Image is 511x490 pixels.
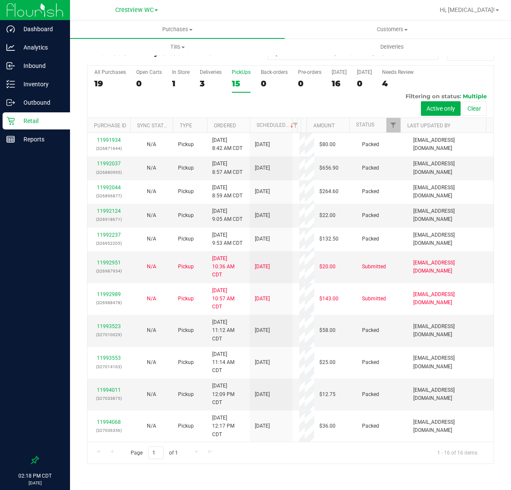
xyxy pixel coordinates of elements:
[362,235,379,243] span: Packed
[357,69,372,75] div: [DATE]
[6,25,15,33] inline-svg: Dashboard
[6,43,15,52] inline-svg: Analytics
[255,235,270,243] span: [DATE]
[93,426,125,434] p: (327036356)
[212,318,245,343] span: [DATE] 11:12 AM CDT
[147,263,156,271] button: N/A
[148,446,164,460] input: 1
[93,299,125,307] p: (326988478)
[97,323,121,329] a: 11993523
[178,358,194,367] span: Pickup
[285,21,499,38] a: Customers
[319,164,339,172] span: $656.90
[319,141,336,149] span: $80.00
[178,263,194,271] span: Pickup
[232,79,251,88] div: 15
[97,208,121,214] a: 11992124
[31,456,39,464] label: Pin the sidebar to full width on large screens
[413,259,488,275] span: [EMAIL_ADDRESS][DOMAIN_NAME]
[123,446,185,460] span: Page of 1
[178,390,194,399] span: Pickup
[147,188,156,196] button: N/A
[15,116,66,126] p: Retail
[212,136,242,153] span: [DATE] 8:42 AM CDT
[255,390,270,399] span: [DATE]
[6,117,15,125] inline-svg: Retail
[212,350,245,375] span: [DATE] 11:14 AM CDT
[255,422,270,430] span: [DATE]
[147,295,156,303] button: N/A
[288,118,302,132] a: Filter
[362,390,379,399] span: Packed
[147,165,156,171] span: Not Applicable
[362,295,386,303] span: Submitted
[212,160,242,176] span: [DATE] 8:57 AM CDT
[178,295,194,303] span: Pickup
[212,382,245,407] span: [DATE] 12:09 PM CDT
[212,287,245,311] span: [DATE] 10:57 AM CDT
[255,326,270,334] span: [DATE]
[382,79,414,88] div: 4
[15,97,66,108] p: Outbound
[255,263,270,271] span: [DATE]
[413,323,488,339] span: [EMAIL_ADDRESS][DOMAIN_NAME]
[178,422,194,430] span: Pickup
[6,98,15,107] inline-svg: Outbound
[214,123,236,129] a: Ordered
[413,160,488,176] span: [EMAIL_ADDRESS][DOMAIN_NAME]
[93,215,125,223] p: (326918671)
[147,235,156,243] button: N/A
[147,391,156,397] span: Not Applicable
[178,164,194,172] span: Pickup
[6,80,15,88] inline-svg: Inventory
[313,123,335,129] a: Amount
[178,211,194,220] span: Pickup
[93,331,125,339] p: (327010029)
[413,184,488,200] span: [EMAIL_ADDRESS][DOMAIN_NAME]
[362,263,386,271] span: Submitted
[212,414,245,439] span: [DATE] 12:17 PM CDT
[255,211,270,220] span: [DATE]
[285,38,499,56] a: Deliveries
[319,211,336,220] span: $22.00
[147,211,156,220] button: N/A
[178,235,194,243] span: Pickup
[9,422,34,447] iframe: Resource center
[298,69,321,75] div: Pre-orders
[319,422,336,430] span: $36.00
[137,123,170,129] a: Sync Status
[147,423,156,429] span: Not Applicable
[440,6,495,13] span: Hi, [MEDICAL_DATA]!
[147,326,156,334] button: N/A
[462,101,487,116] button: Clear
[15,134,66,144] p: Reports
[319,188,339,196] span: $264.60
[430,446,484,459] span: 1 - 16 of 16 items
[463,93,487,100] span: Multiple
[93,144,125,153] p: (326871644)
[97,260,121,266] a: 11992951
[382,69,414,75] div: Needs Review
[147,164,156,172] button: N/A
[255,141,270,149] span: [DATE]
[255,188,270,196] span: [DATE]
[413,231,488,247] span: [EMAIL_ADDRESS][DOMAIN_NAME]
[147,212,156,218] span: Not Applicable
[97,161,121,167] a: 11992037
[362,358,379,367] span: Packed
[180,123,192,129] a: Type
[319,358,336,367] span: $25.00
[15,79,66,89] p: Inventory
[319,390,336,399] span: $12.75
[232,69,251,75] div: PickUps
[319,235,339,243] span: $132.50
[97,137,121,143] a: 11991934
[147,188,156,194] span: Not Applicable
[97,387,121,393] a: 11994011
[178,141,194,149] span: Pickup
[285,26,499,33] span: Customers
[147,390,156,399] button: N/A
[136,79,162,88] div: 0
[97,419,121,425] a: 11994068
[319,295,339,303] span: $143.00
